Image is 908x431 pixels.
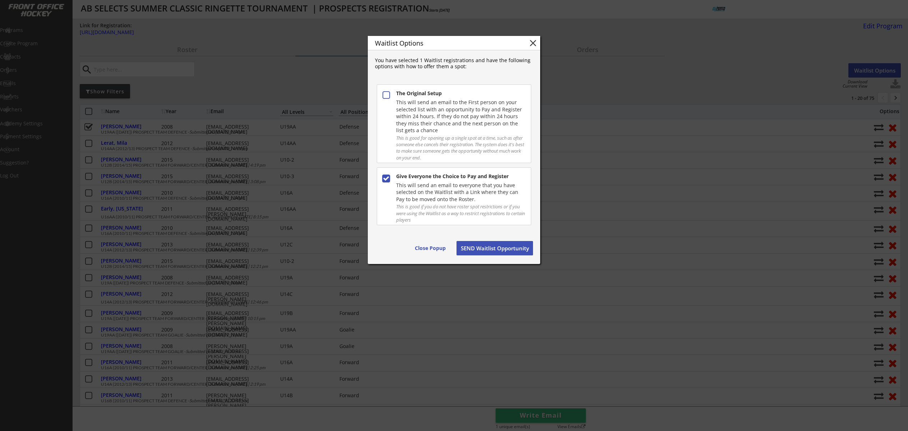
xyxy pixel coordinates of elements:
button: close [528,38,538,48]
div: You have selected 1 Waitlist registrations and have the following options with how to offer them ... [375,57,533,70]
div: This will send an email to the First person on your selected list with an opportunity to Pay and ... [396,99,525,134]
div: The Original Setup [396,90,525,97]
button: Close Popup [411,241,450,255]
div: Waitlist Options [375,40,516,46]
div: Give Everyone the Choice to Pay and Register [396,173,525,180]
button: SEND Waitlist Opportunity [457,241,533,255]
div: This will send an email to everyone that you have selected on the Waitlist with a Link where they... [396,182,525,203]
div: This is good for opening up a single spot at a time, such as after someone else cancels their reg... [396,135,525,161]
div: This is good if you do not have roster spot restrictions or if you were using the Waitlist as a w... [396,203,525,223]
